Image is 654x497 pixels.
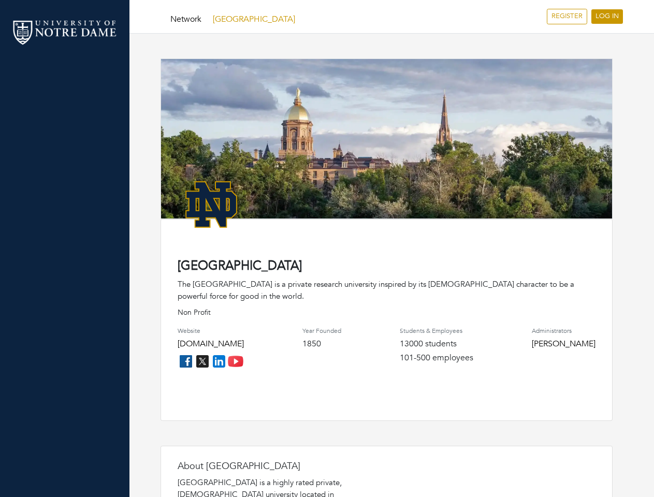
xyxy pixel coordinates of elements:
[400,327,473,334] h4: Students & Employees
[178,171,245,238] img: NotreDame_Logo.png
[211,353,227,370] img: linkedin_icon-84db3ca265f4ac0988026744a78baded5d6ee8239146f80404fb69c9eee6e8e7.png
[532,327,595,334] h4: Administrators
[178,338,244,349] a: [DOMAIN_NAME]
[178,259,595,274] h4: [GEOGRAPHIC_DATA]
[302,339,341,349] h4: 1850
[178,327,244,334] h4: Website
[10,18,119,47] img: nd_logo.png
[170,13,201,25] a: Network
[400,339,473,349] h4: 13000 students
[178,353,194,370] img: facebook_icon-256f8dfc8812ddc1b8eade64b8eafd8a868ed32f90a8d2bb44f507e1979dbc24.png
[400,353,473,363] h4: 101-500 employees
[532,338,595,349] a: [PERSON_NAME]
[161,59,612,231] img: rare_disease_hero-1920%20copy.png
[302,327,341,334] h4: Year Founded
[178,307,595,318] p: Non Profit
[170,14,295,24] h5: [GEOGRAPHIC_DATA]
[591,9,623,24] a: LOG IN
[227,353,244,370] img: youtube_icon-fc3c61c8c22f3cdcae68f2f17984f5f016928f0ca0694dd5da90beefb88aa45e.png
[178,279,595,302] div: The [GEOGRAPHIC_DATA] is a private research university inspired by its [DEMOGRAPHIC_DATA] charact...
[194,353,211,370] img: twitter_icon-7d0bafdc4ccc1285aa2013833b377ca91d92330db209b8298ca96278571368c9.png
[178,461,385,472] h4: About [GEOGRAPHIC_DATA]
[547,9,587,24] a: REGISTER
